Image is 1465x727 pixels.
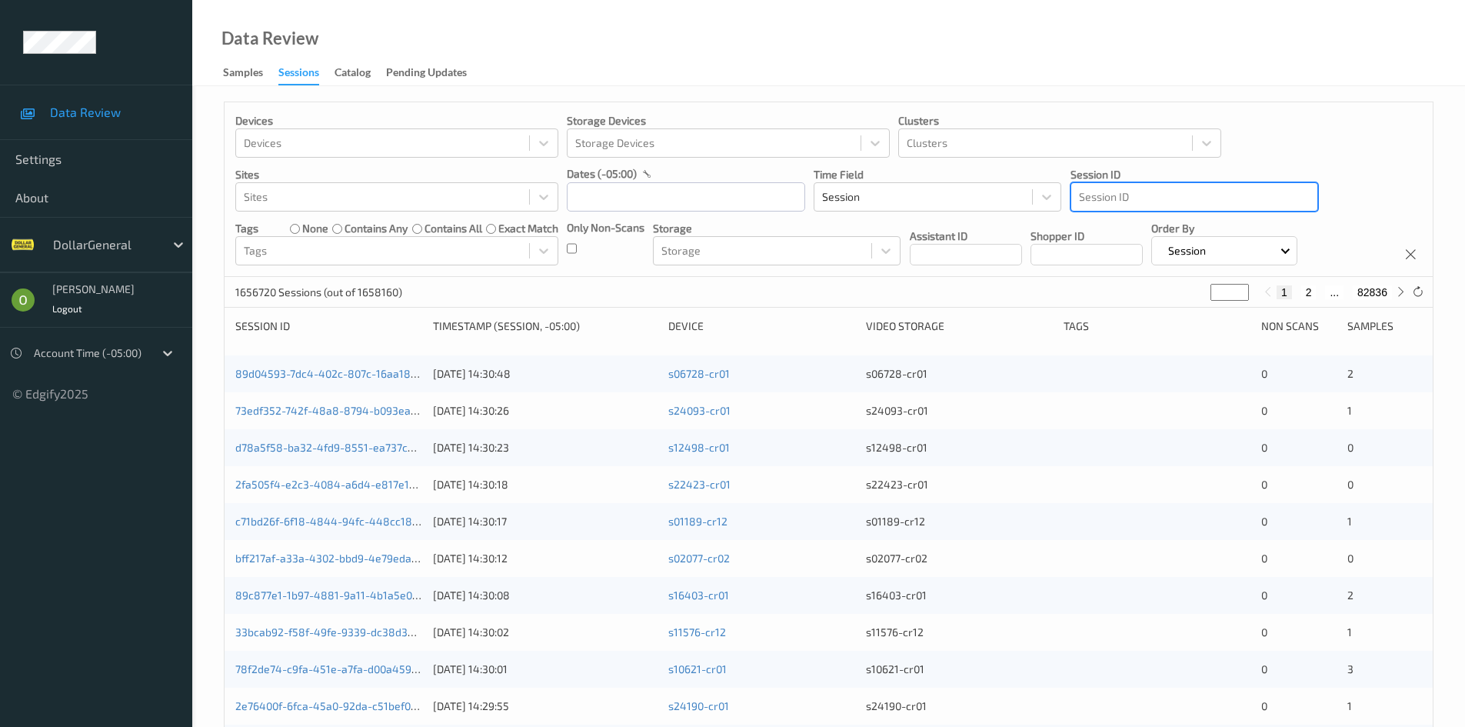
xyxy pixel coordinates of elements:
a: 78f2de74-c9fa-451e-a7fa-d00a45937d8b [235,662,442,675]
p: dates (-05:00) [567,166,637,182]
span: 1 [1347,699,1352,712]
div: [DATE] 14:29:55 [433,699,658,714]
span: 0 [1261,404,1267,417]
p: Tags [235,221,258,236]
span: 2 [1347,589,1353,602]
a: 89c877e1-1b97-4881-9a11-4b1a5e0a263e [235,589,443,602]
div: Pending Updates [386,65,467,84]
span: 1 [1347,625,1352,639]
p: Order By [1151,221,1298,236]
span: 0 [1261,625,1267,639]
div: s24093-cr01 [866,403,1053,419]
div: Catalog [335,65,371,84]
div: s22423-cr01 [866,477,1053,492]
a: 33bcab92-f58f-49fe-9339-dc38d384c5b2 [235,625,445,639]
span: 1 [1347,515,1352,528]
p: Assistant ID [910,228,1022,244]
a: c71bd26f-6f18-4844-94fc-448cc184194f [235,515,441,528]
span: 0 [1261,367,1267,380]
span: 0 [1261,441,1267,454]
div: Data Review [221,31,318,46]
div: s10621-cr01 [866,662,1053,677]
div: s02077-cr02 [866,551,1053,566]
div: s06728-cr01 [866,366,1053,382]
a: Sessions [278,62,335,85]
div: s11576-cr12 [866,625,1053,640]
p: 1656720 Sessions (out of 1658160) [235,285,402,300]
div: [DATE] 14:30:23 [433,440,658,455]
p: Time Field [814,167,1061,182]
span: 0 [1261,478,1267,491]
div: [DATE] 14:30:18 [433,477,658,492]
div: Non Scans [1261,318,1336,334]
a: 89d04593-7dc4-402c-807c-16aa185ccb8a [235,367,447,380]
div: Samples [1347,318,1422,334]
button: 82836 [1353,285,1392,299]
div: Timestamp (Session, -05:00) [433,318,658,334]
p: Storage Devices [567,113,890,128]
a: s06728-cr01 [668,367,730,380]
a: Catalog [335,62,386,84]
div: [DATE] 14:30:26 [433,403,658,419]
div: [DATE] 14:30:12 [433,551,658,566]
a: Samples [223,62,278,84]
a: d78a5f58-ba32-4fd9-8551-ea737c46028c [235,441,445,454]
span: 0 [1261,552,1267,565]
div: s12498-cr01 [866,440,1053,455]
a: Pending Updates [386,62,482,84]
a: s10621-cr01 [668,662,727,675]
div: [DATE] 14:30:02 [433,625,658,640]
a: s02077-cr02 [668,552,730,565]
button: 1 [1277,285,1292,299]
button: ... [1325,285,1343,299]
span: 2 [1347,367,1353,380]
div: Video Storage [866,318,1053,334]
a: bff217af-a33a-4302-bbd9-4e79eda0838f [235,552,441,565]
button: 2 [1301,285,1317,299]
span: 0 [1261,515,1267,528]
a: s16403-cr01 [668,589,729,602]
div: s01189-cr12 [866,514,1053,529]
div: s16403-cr01 [866,588,1053,603]
div: [DATE] 14:30:01 [433,662,658,677]
a: s24190-cr01 [668,699,729,712]
label: contains any [345,221,408,236]
div: Session ID [235,318,422,334]
div: [DATE] 14:30:48 [433,366,658,382]
div: Tags [1064,318,1250,334]
p: Shopper ID [1030,228,1143,244]
span: 3 [1347,662,1353,675]
a: s24093-cr01 [668,404,731,417]
span: 0 [1261,662,1267,675]
div: s24190-cr01 [866,699,1053,714]
p: Devices [235,113,558,128]
p: Session ID [1070,167,1318,182]
p: Session [1163,243,1211,258]
a: 2fa505f4-e2c3-4084-a6d4-e817e1629b20 [235,478,446,491]
div: [DATE] 14:30:17 [433,514,658,529]
a: s12498-cr01 [668,441,730,454]
span: 0 [1261,589,1267,602]
span: 0 [1347,441,1353,454]
label: exact match [498,221,558,236]
span: 1 [1347,404,1352,417]
a: s11576-cr12 [668,625,726,639]
label: none [302,221,328,236]
a: s22423-cr01 [668,478,731,491]
div: Samples [223,65,263,84]
div: [DATE] 14:30:08 [433,588,658,603]
a: 2e76400f-6fca-45a0-92da-c51bef0e09c8 [235,699,441,712]
p: Clusters [898,113,1221,128]
div: Sessions [278,65,319,85]
p: Only Non-Scans [567,220,644,235]
p: Storage [653,221,901,236]
label: contains all [425,221,482,236]
p: Sites [235,167,558,182]
span: 0 [1347,478,1353,491]
div: Device [668,318,855,334]
a: s01189-cr12 [668,515,728,528]
a: 73edf352-742f-48a8-8794-b093eaf93eab [235,404,445,417]
span: 0 [1261,699,1267,712]
span: 0 [1347,552,1353,565]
